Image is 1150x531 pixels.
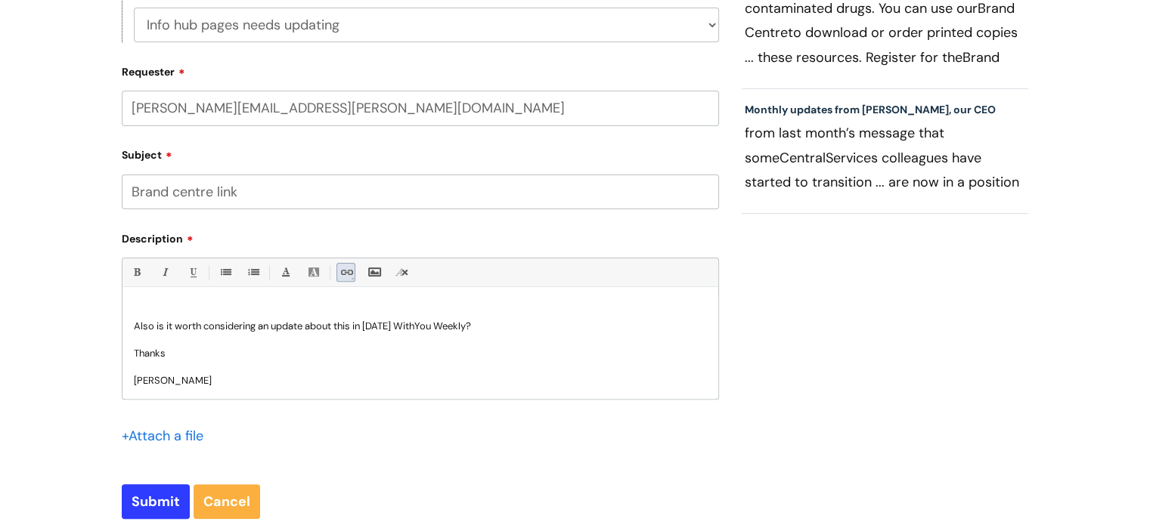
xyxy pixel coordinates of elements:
[155,263,174,282] a: Italic (Ctrl-I)
[745,103,996,116] a: Monthly updates from [PERSON_NAME], our CEO
[215,263,234,282] a: • Unordered List (Ctrl-Shift-7)
[183,263,202,282] a: Underline(Ctrl-U)
[134,347,707,360] p: Thanks
[122,91,719,125] input: Email
[134,320,707,333] p: Also is it worth considering an update about this in [DATE] WithYou Weekly?
[127,263,146,282] a: Bold (Ctrl-B)
[122,424,212,448] div: Attach a file
[745,121,1026,193] p: from last month’s message that some Services colleagues have started to transition ... are now in...
[336,263,355,282] a: Link
[745,23,788,42] span: Centre
[134,374,707,387] p: [PERSON_NAME]
[304,263,323,282] a: Back Color
[122,60,719,79] label: Requester
[276,263,295,282] a: Font Color
[364,263,383,282] a: Insert Image...
[122,144,719,162] label: Subject
[122,484,190,519] input: Submit
[122,227,719,245] label: Description
[392,263,411,282] a: Remove formatting (Ctrl-\)
[194,484,260,519] a: Cancel
[243,263,262,282] a: 1. Ordered List (Ctrl-Shift-8)
[780,149,826,167] span: Central
[962,48,1000,66] span: Brand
